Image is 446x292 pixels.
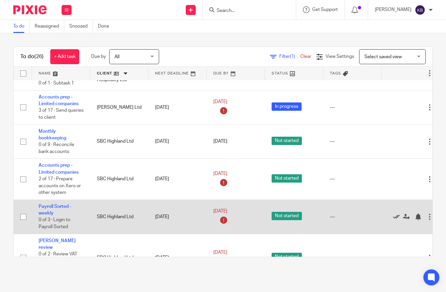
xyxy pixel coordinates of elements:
[39,204,71,216] a: Payroll Sorted - weekly
[69,20,93,33] a: Snoozed
[90,124,148,159] td: SBC Highland Ltd
[114,55,119,59] span: All
[39,163,79,174] a: Accounts prep - Limited companies
[213,100,227,104] span: [DATE]
[35,20,64,33] a: Reassigned
[213,139,227,144] span: [DATE]
[34,54,44,59] span: (26)
[272,212,302,220] span: Not started
[50,49,79,64] a: + Add task
[39,238,76,250] a: [PERSON_NAME] review
[330,72,341,75] span: Tags
[213,250,227,255] span: [DATE]
[39,177,81,195] span: 2 of 17 · Prepare accounts on Xero or other system
[90,200,148,234] td: SBC Highland Ltd
[39,252,83,277] span: 0 of 2 · Review VAT return in [GEOGRAPHIC_DATA]
[148,159,207,200] td: [DATE]
[279,54,300,59] span: Filter
[148,200,207,234] td: [DATE]
[98,20,114,33] a: Done
[312,7,338,12] span: Get Support
[216,8,276,14] input: Search
[39,143,74,154] span: 0 of 9 · Reconcile bank accounts
[330,254,375,261] div: ---
[148,90,207,124] td: [DATE]
[393,213,403,220] a: Mark as done
[91,53,106,60] p: Due by
[272,102,302,111] span: In progress
[300,54,311,59] a: Clear
[39,95,79,106] a: Accounts prep - Limited companies
[272,253,302,261] span: Not started
[90,234,148,282] td: SBC Highland Ltd
[148,124,207,159] td: [DATE]
[290,54,295,59] span: (1)
[330,138,375,145] div: ---
[20,53,44,60] h1: To do
[39,129,66,140] a: Monthly bookkeeping
[90,90,148,124] td: [PERSON_NAME] Ltd
[213,209,227,214] span: [DATE]
[330,176,375,182] div: ---
[39,218,70,229] span: 0 of 3 · Login to Payroll Sorted
[326,54,354,59] span: View Settings
[375,6,411,13] p: [PERSON_NAME]
[272,137,302,145] span: Not started
[364,55,402,59] span: Select saved view
[148,234,207,282] td: [DATE]
[272,174,302,183] span: Not started
[330,214,375,220] div: ---
[415,5,425,15] img: svg%3E
[13,20,30,33] a: To do
[90,159,148,200] td: SBC Highland Ltd
[330,104,375,111] div: ---
[39,108,84,120] span: 3 of 17 · Send queries to client
[213,172,227,176] span: [DATE]
[39,81,74,86] span: 0 of 1 · Subtask 1
[13,5,47,14] img: Pixie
